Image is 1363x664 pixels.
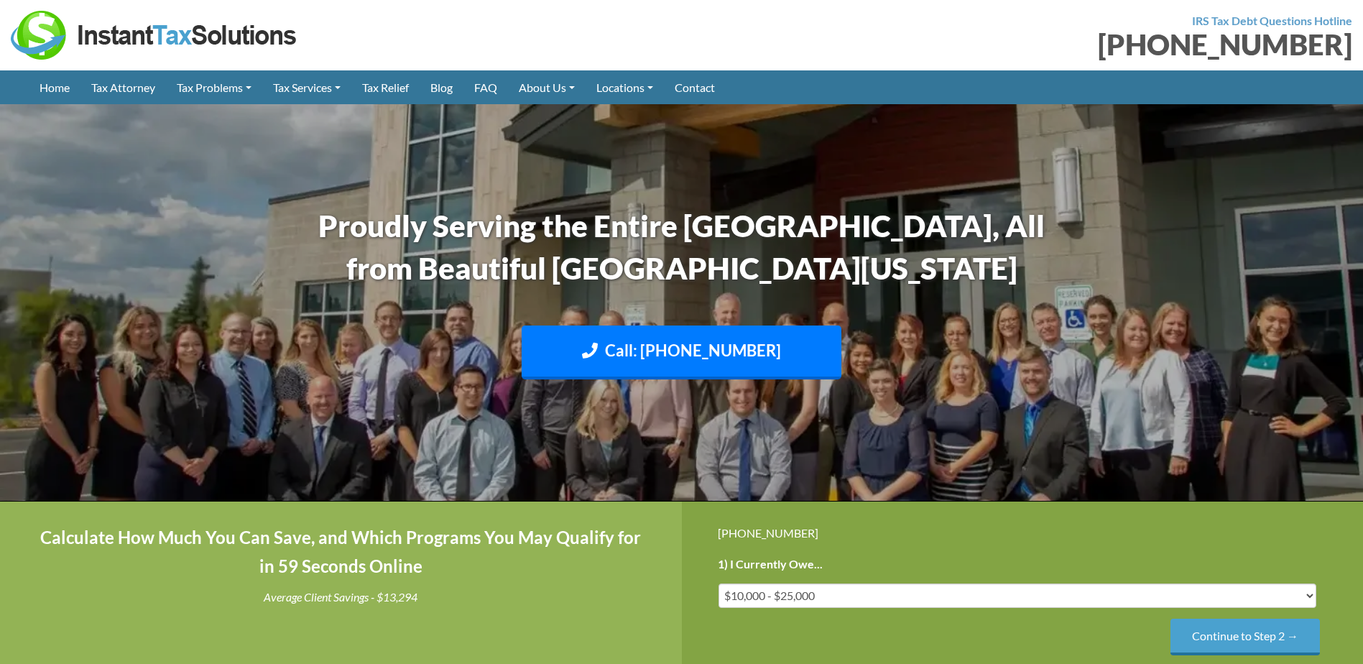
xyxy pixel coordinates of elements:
[11,27,298,40] a: Instant Tax Solutions Logo
[36,523,646,582] h4: Calculate How Much You Can Save, and Which Programs You May Qualify for in 59 Seconds Online
[420,70,463,104] a: Blog
[522,326,841,379] a: Call: [PHONE_NUMBER]
[664,70,726,104] a: Contact
[166,70,262,104] a: Tax Problems
[586,70,664,104] a: Locations
[80,70,166,104] a: Tax Attorney
[508,70,586,104] a: About Us
[1192,14,1352,27] strong: IRS Tax Debt Questions Hotline
[29,70,80,104] a: Home
[693,30,1353,59] div: [PHONE_NUMBER]
[1170,619,1320,655] input: Continue to Step 2 →
[351,70,420,104] a: Tax Relief
[264,590,417,604] i: Average Client Savings - $13,294
[463,70,508,104] a: FAQ
[262,70,351,104] a: Tax Services
[718,523,1328,543] div: [PHONE_NUMBER]
[11,11,298,60] img: Instant Tax Solutions Logo
[718,557,823,572] label: 1) I Currently Owe...
[283,205,1081,290] h1: Proudly Serving the Entire [GEOGRAPHIC_DATA], All from Beautiful [GEOGRAPHIC_DATA][US_STATE]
